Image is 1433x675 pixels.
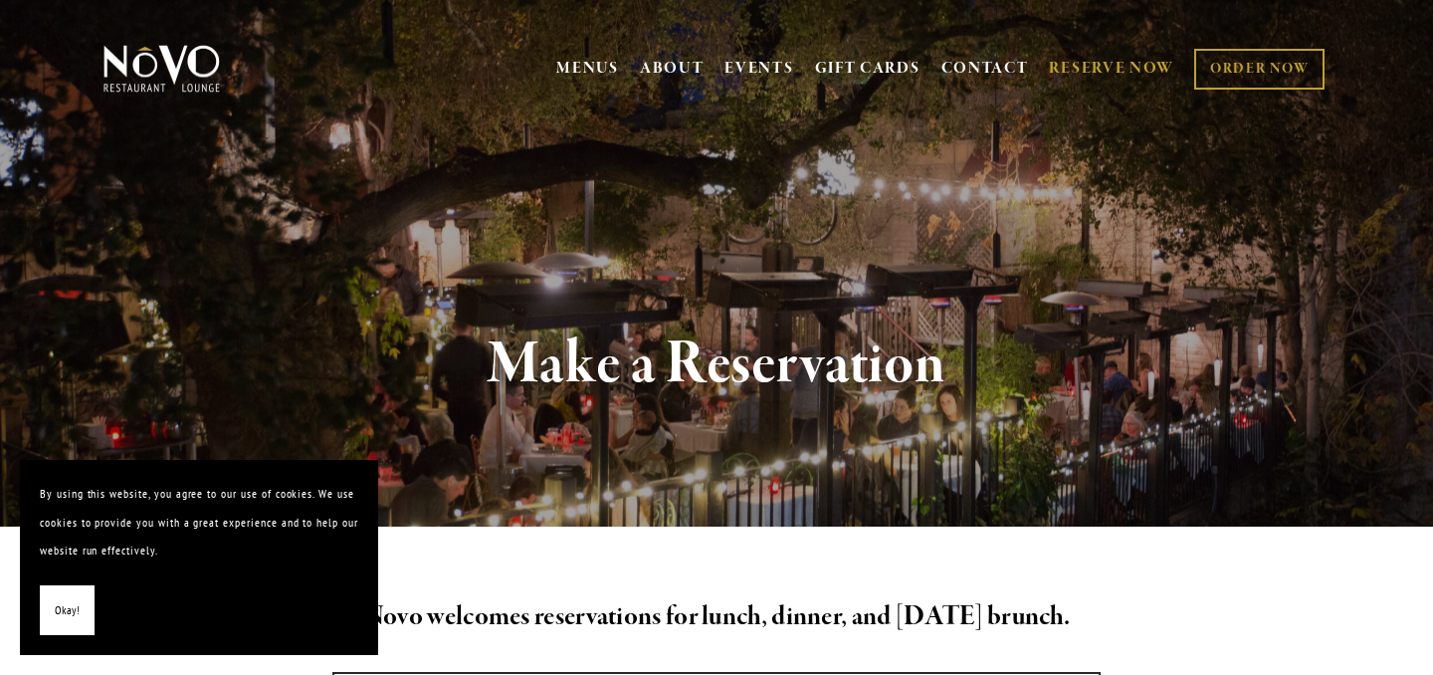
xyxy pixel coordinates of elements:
[20,460,378,655] section: Cookie banner
[100,44,224,94] img: Novo Restaurant &amp; Lounge
[488,327,946,402] strong: Make a Reservation
[40,480,358,565] p: By using this website, you agree to our use of cookies. We use cookies to provide you with a grea...
[941,50,1029,88] a: CONTACT
[1194,49,1325,90] a: ORDER NOW
[55,596,80,625] span: Okay!
[815,50,921,88] a: GIFT CARDS
[136,596,1297,638] h2: Novo welcomes reservations for lunch, dinner, and [DATE] brunch.
[724,59,793,79] a: EVENTS
[556,59,619,79] a: MENUS
[40,585,95,636] button: Okay!
[640,59,705,79] a: ABOUT
[1049,50,1174,88] a: RESERVE NOW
